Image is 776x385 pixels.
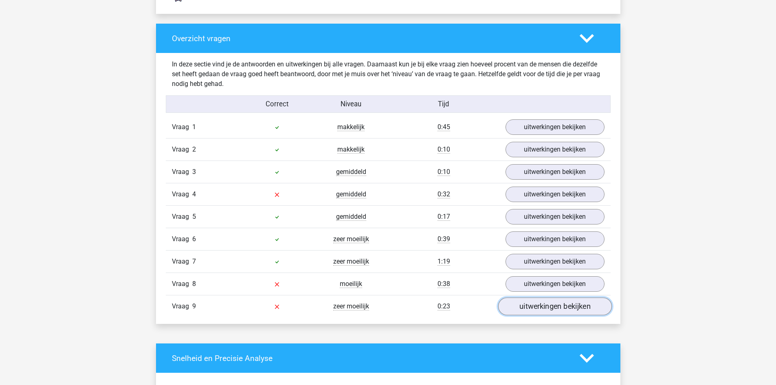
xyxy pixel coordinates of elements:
span: gemiddeld [336,168,366,176]
span: Vraag [172,257,192,266]
a: uitwerkingen bekijken [506,164,605,180]
a: uitwerkingen bekijken [506,254,605,269]
span: 6 [192,235,196,243]
span: Vraag [172,212,192,222]
div: Tijd [388,99,499,109]
a: uitwerkingen bekijken [506,187,605,202]
span: Vraag [172,145,192,154]
span: makkelijk [337,145,365,154]
span: 0:39 [437,235,450,243]
div: In deze sectie vind je de antwoorden en uitwerkingen bij alle vragen. Daarnaast kun je bij elke v... [166,59,611,89]
h4: Overzicht vragen [172,34,567,43]
span: 2 [192,145,196,153]
span: Vraag [172,234,192,244]
span: Vraag [172,122,192,132]
a: uitwerkingen bekijken [506,231,605,247]
span: 0:23 [437,302,450,310]
span: Vraag [172,189,192,199]
a: uitwerkingen bekijken [506,119,605,135]
span: gemiddeld [336,190,366,198]
a: uitwerkingen bekijken [506,276,605,292]
span: Vraag [172,279,192,289]
span: moeilijk [340,280,362,288]
span: Vraag [172,301,192,311]
span: 5 [192,213,196,220]
a: uitwerkingen bekijken [498,298,611,316]
span: 3 [192,168,196,176]
div: Correct [240,99,314,109]
span: gemiddeld [336,213,366,221]
a: uitwerkingen bekijken [506,209,605,224]
span: zeer moeilijk [333,235,369,243]
span: 0:45 [437,123,450,131]
span: 0:10 [437,168,450,176]
span: 7 [192,257,196,265]
h4: Snelheid en Precisie Analyse [172,354,567,363]
span: 9 [192,302,196,310]
span: 8 [192,280,196,288]
span: 1:19 [437,257,450,266]
a: uitwerkingen bekijken [506,142,605,157]
span: Vraag [172,167,192,177]
span: 0:17 [437,213,450,221]
span: 0:32 [437,190,450,198]
span: makkelijk [337,123,365,131]
div: Niveau [314,99,388,109]
span: 0:38 [437,280,450,288]
span: zeer moeilijk [333,302,369,310]
span: 1 [192,123,196,131]
span: 0:10 [437,145,450,154]
span: zeer moeilijk [333,257,369,266]
span: 4 [192,190,196,198]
